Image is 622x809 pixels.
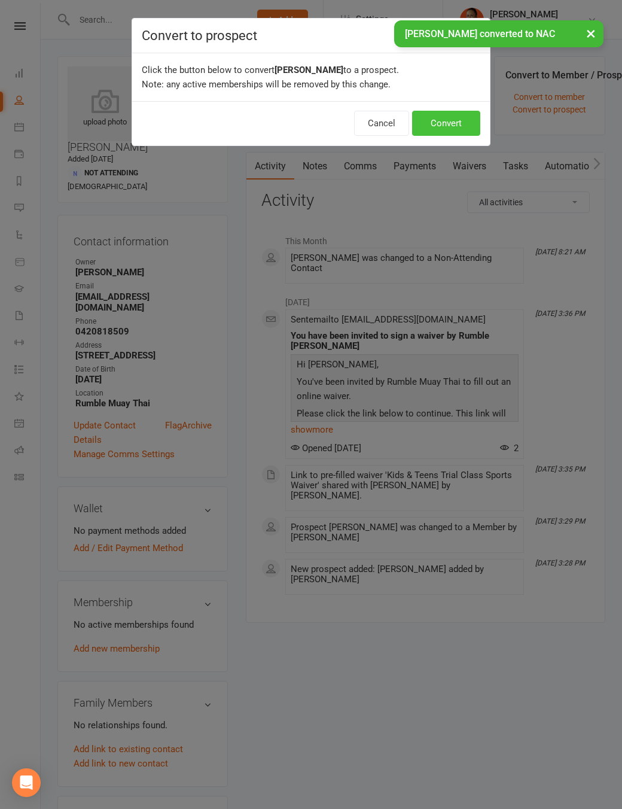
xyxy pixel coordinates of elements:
button: × [580,20,602,46]
div: Click the button below to convert to a prospect. Note: any active memberships will be removed by ... [132,53,490,101]
div: Open Intercom Messenger [12,768,41,797]
button: Cancel [354,111,409,136]
b: [PERSON_NAME] [275,65,343,75]
div: [PERSON_NAME] converted to NAC [394,20,603,47]
button: Convert [412,111,480,136]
